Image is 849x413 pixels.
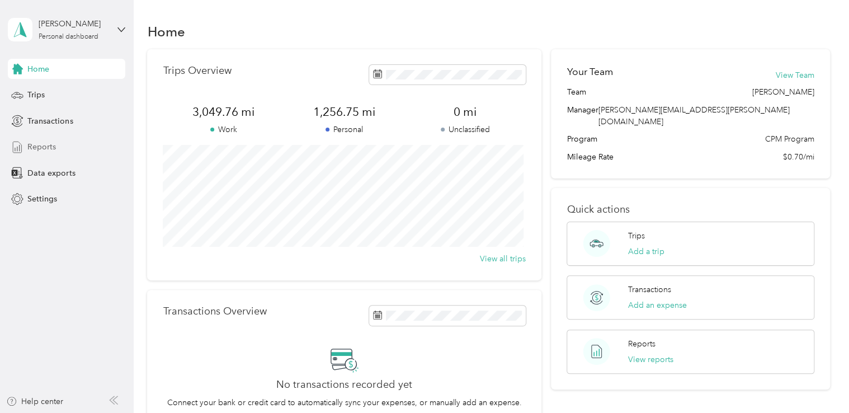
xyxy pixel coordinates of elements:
[276,379,412,391] h2: No transactions recorded yet
[628,284,671,295] p: Transactions
[752,86,814,98] span: [PERSON_NAME]
[27,167,75,179] span: Data exports
[147,26,185,37] h1: Home
[405,124,526,135] p: Unclassified
[598,105,789,126] span: [PERSON_NAME][EMAIL_ADDRESS][PERSON_NAME][DOMAIN_NAME]
[27,193,57,205] span: Settings
[628,338,655,350] p: Reports
[567,151,613,163] span: Mileage Rate
[628,246,664,257] button: Add a trip
[567,65,612,79] h2: Your Team
[567,104,598,128] span: Manager
[39,34,98,40] div: Personal dashboard
[163,124,284,135] p: Work
[167,397,522,409] p: Connect your bank or credit card to automatically sync your expenses, or manually add an expense.
[163,65,231,77] p: Trips Overview
[567,204,814,215] p: Quick actions
[163,104,284,120] span: 3,049.76 mi
[765,133,814,145] span: CPM Program
[786,350,849,413] iframe: Everlance-gr Chat Button Frame
[783,151,814,163] span: $0.70/mi
[480,253,526,265] button: View all trips
[163,306,266,317] p: Transactions Overview
[567,133,597,145] span: Program
[405,104,526,120] span: 0 mi
[284,104,405,120] span: 1,256.75 mi
[567,86,586,98] span: Team
[628,230,645,242] p: Trips
[27,63,49,75] span: Home
[27,89,45,101] span: Trips
[628,299,687,311] button: Add an expense
[776,69,814,81] button: View Team
[628,354,673,365] button: View reports
[39,18,109,30] div: [PERSON_NAME]
[27,115,73,127] span: Transactions
[284,124,405,135] p: Personal
[27,141,56,153] span: Reports
[6,396,63,407] button: Help center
